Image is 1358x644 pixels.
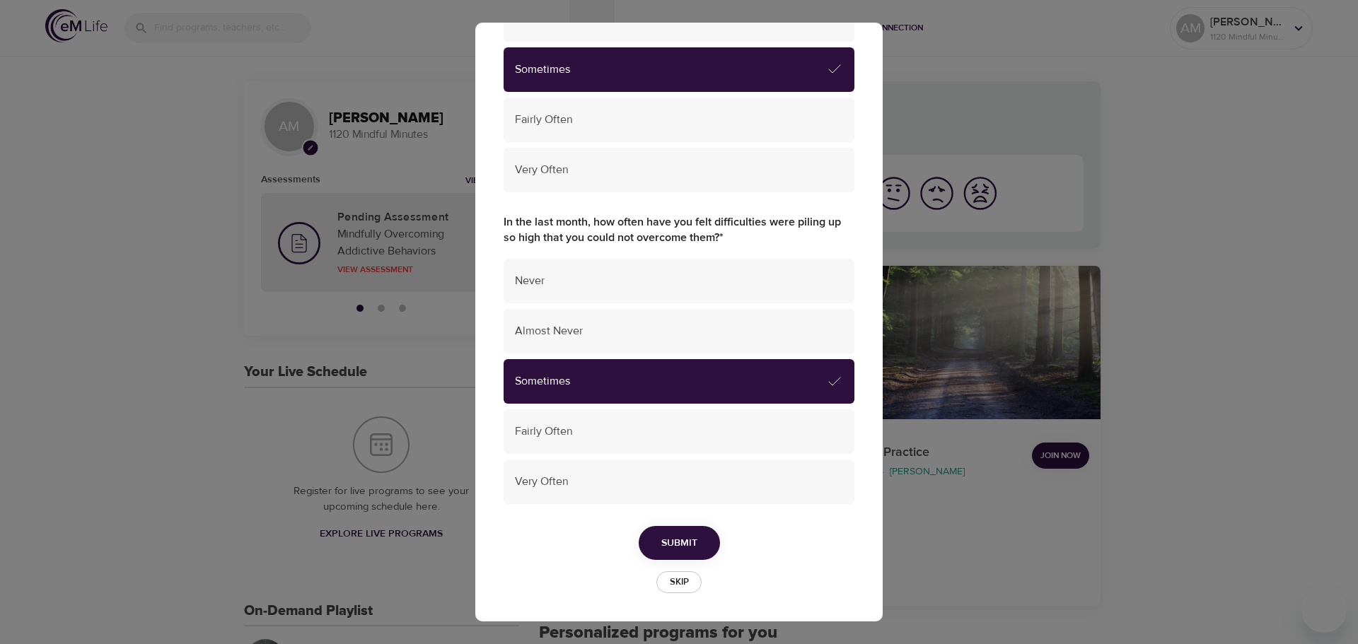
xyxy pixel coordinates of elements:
[639,526,720,561] button: Submit
[661,534,697,552] span: Submit
[515,373,826,390] span: Sometimes
[515,112,843,128] span: Fairly Often
[515,474,843,490] span: Very Often
[515,323,843,339] span: Almost Never
[656,571,702,593] button: Skip
[515,62,826,78] span: Sometimes
[663,574,695,590] span: Skip
[515,162,843,178] span: Very Often
[504,214,854,247] label: In the last month, how often have you felt difficulties were piling up so high that you could not...
[515,273,843,289] span: Never
[515,423,843,440] span: Fairly Often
